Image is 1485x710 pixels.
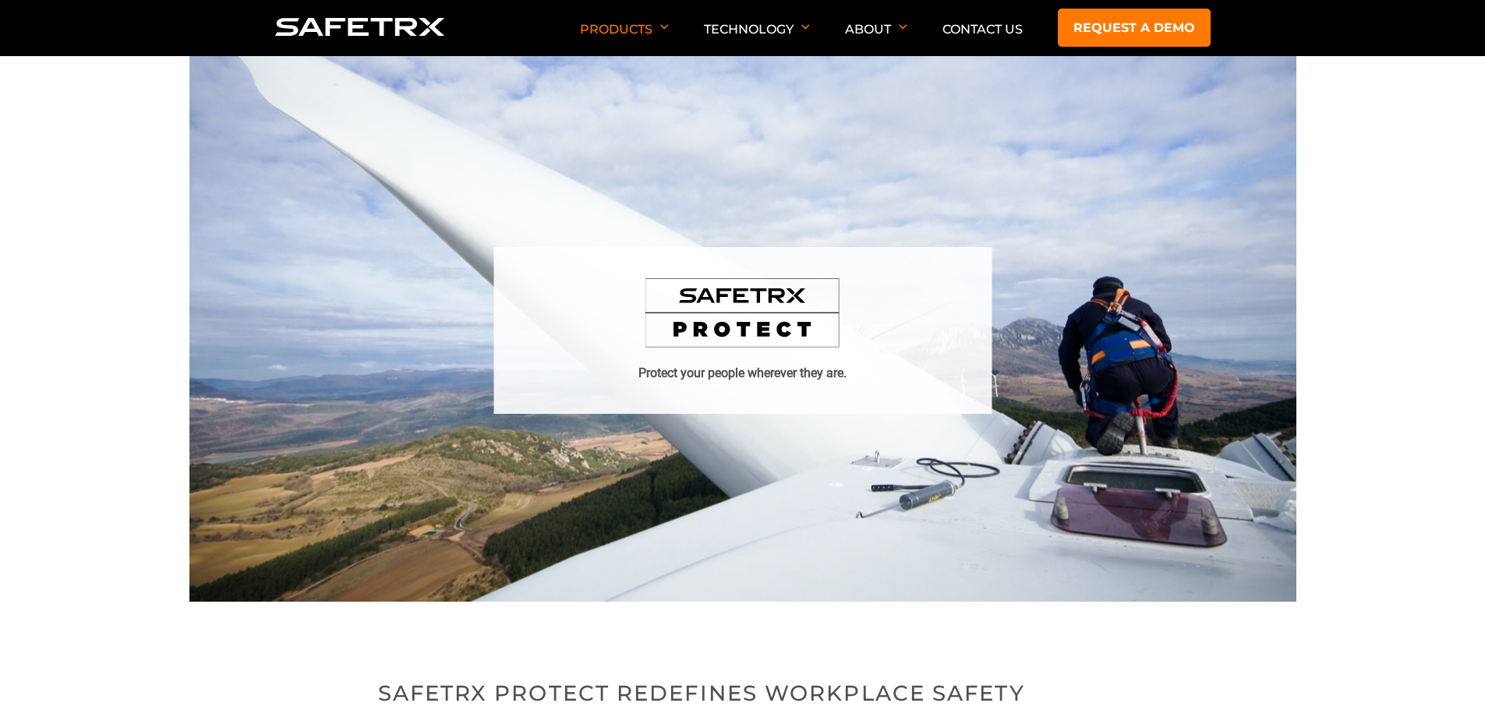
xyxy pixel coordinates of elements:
[1058,9,1211,47] a: Request a demo
[275,18,445,36] img: Logo SafeTrx
[638,364,847,383] h1: Protect your people wherever they are.
[580,22,669,56] p: Products
[845,22,907,56] p: About
[899,24,907,30] img: Arrow down
[942,22,1023,37] a: Contact Us
[801,24,810,30] img: Arrow down
[704,22,810,56] p: Technology
[378,677,1108,708] h2: SafeTrx Protect redefines workplace safety
[189,56,1296,602] img: Hero SafeTrx
[645,278,840,348] img: SafeTrx Protect logo
[660,24,669,30] img: Arrow down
